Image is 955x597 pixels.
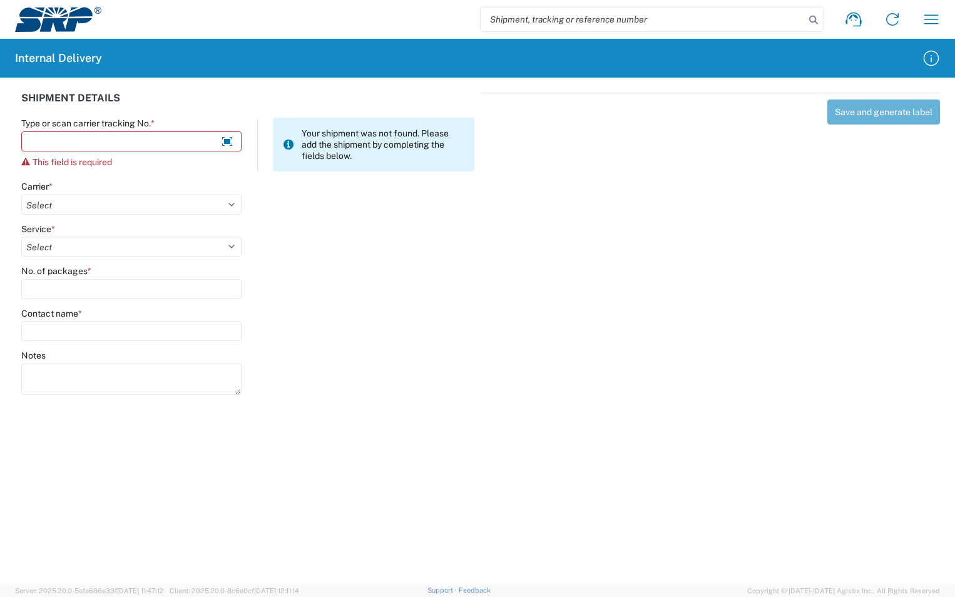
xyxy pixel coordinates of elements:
[302,128,465,161] span: Your shipment was not found. Please add the shipment by completing the fields below.
[15,51,102,66] h2: Internal Delivery
[21,223,55,235] label: Service
[21,308,82,319] label: Contact name
[117,587,164,594] span: [DATE] 11:47:12
[747,585,940,596] span: Copyright © [DATE]-[DATE] Agistix Inc., All Rights Reserved
[21,118,155,129] label: Type or scan carrier tracking No.
[33,157,112,167] span: This field is required
[170,587,299,594] span: Client: 2025.20.0-8c6e0cf
[254,587,299,594] span: [DATE] 12:11:14
[15,587,164,594] span: Server: 2025.20.0-5efa686e39f
[481,8,805,31] input: Shipment, tracking or reference number
[21,181,53,192] label: Carrier
[21,350,46,361] label: Notes
[15,7,101,32] img: srp
[21,93,474,118] div: SHIPMENT DETAILS
[427,586,459,594] a: Support
[459,586,491,594] a: Feedback
[21,265,91,277] label: No. of packages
